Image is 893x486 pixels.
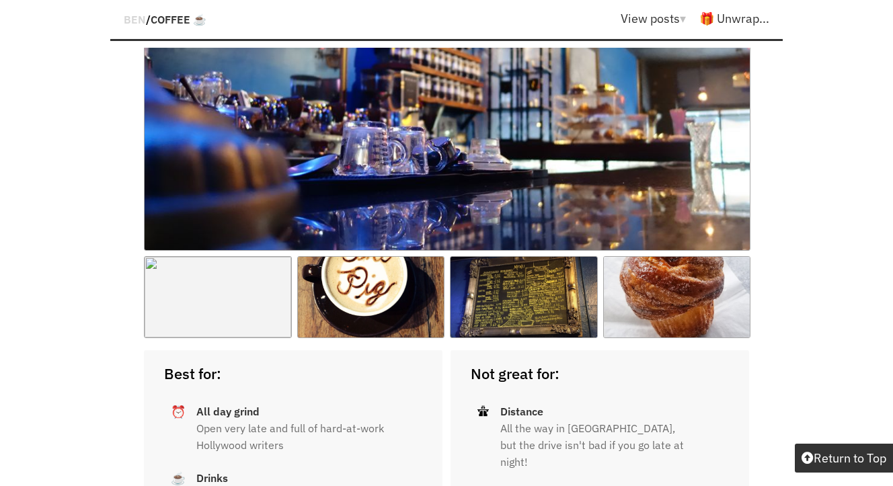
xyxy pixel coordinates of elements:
[196,405,260,418] strong: All day grind
[171,471,186,486] span: ☕️
[164,364,442,383] h2: Best for:
[795,444,893,473] button: Return to Top
[680,11,686,26] span: ▾
[500,405,543,418] strong: Distance
[603,256,751,338] img: o.jpg
[699,11,769,26] a: 🎁 Unwrap...
[151,13,206,26] a: Coffee ☕️
[500,420,707,471] p: All the way in [GEOGRAPHIC_DATA], but the drive isn't bad if you go late at night!
[171,405,186,419] span: ⏰
[124,13,146,26] a: BEN
[450,256,598,338] img: o.jpg
[297,256,445,338] img: o.jpg
[196,471,228,485] strong: Drinks
[196,420,403,454] p: Open very late and full of hard-at-work Hollywood writers
[144,256,292,338] img: o.jpg
[471,364,749,383] h2: Not great for:
[124,7,206,32] div: /
[621,11,699,26] a: View posts
[477,405,490,419] span: 🛣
